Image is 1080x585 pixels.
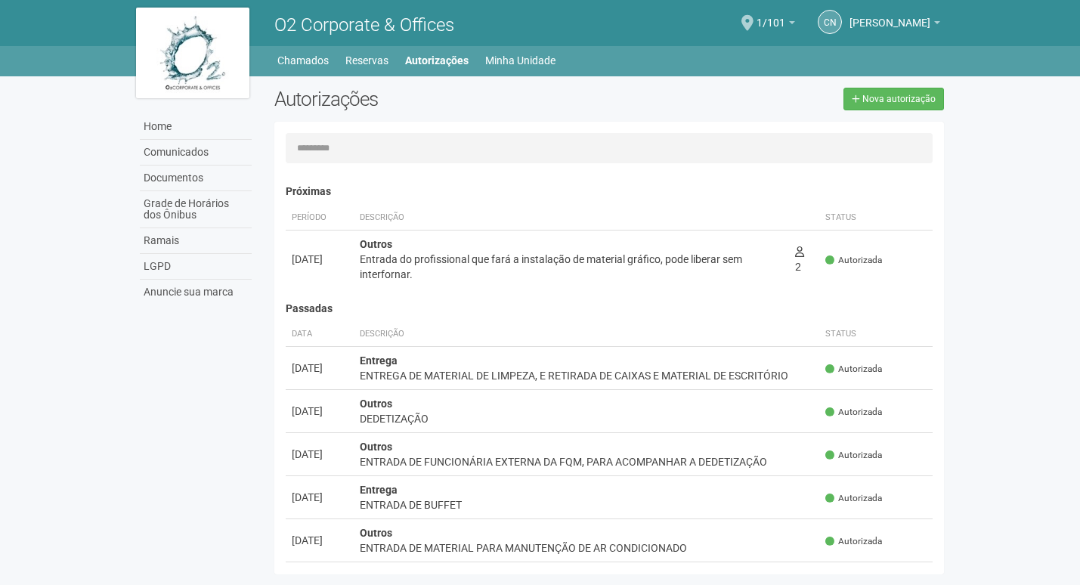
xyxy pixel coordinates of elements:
[360,252,783,282] div: Entrada do profissional que fará a instalação de material gráfico, pode liberar sem interfornar.
[360,527,392,539] strong: Outros
[819,322,933,347] th: Status
[825,254,882,267] span: Autorizada
[360,411,814,426] div: DEDETIZAÇÃO
[286,322,354,347] th: Data
[286,206,354,231] th: Período
[825,449,882,462] span: Autorizada
[345,50,388,71] a: Reservas
[274,14,454,36] span: O2 Corporate & Offices
[849,19,940,31] a: [PERSON_NAME]
[354,322,820,347] th: Descrição
[286,303,933,314] h4: Passadas
[757,2,785,29] span: 1/101
[360,484,398,496] strong: Entrega
[140,140,252,166] a: Comunicados
[360,238,392,250] strong: Outros
[140,114,252,140] a: Home
[843,88,944,110] a: Nova autorização
[405,50,469,71] a: Autorizações
[360,454,814,469] div: ENTRADA DE FUNCIONÁRIA EXTERNA DA FQM, PARA ACOMPANHAR A DEDETIZAÇÃO
[140,254,252,280] a: LGPD
[354,206,789,231] th: Descrição
[292,252,348,267] div: [DATE]
[360,540,814,556] div: ENTRADA DE MATERIAL PARA MANUTENÇÃO DE AR CONDICIONADO
[849,2,930,29] span: CELIA NASCIMENTO
[286,186,933,197] h4: Próximas
[292,404,348,419] div: [DATE]
[136,8,249,98] img: logo.jpg
[485,50,555,71] a: Minha Unidade
[140,280,252,305] a: Anuncie sua marca
[360,441,392,453] strong: Outros
[292,490,348,505] div: [DATE]
[825,406,882,419] span: Autorizada
[277,50,329,71] a: Chamados
[292,447,348,462] div: [DATE]
[292,533,348,548] div: [DATE]
[274,88,598,110] h2: Autorizações
[140,191,252,228] a: Grade de Horários dos Ônibus
[360,368,814,383] div: ENTREGA DE MATERIAL DE LIMPEZA, E RETIRADA DE CAIXAS E MATERIAL DE ESCRITÓRIO
[757,19,795,31] a: 1/101
[292,361,348,376] div: [DATE]
[819,206,933,231] th: Status
[818,10,842,34] a: CN
[795,246,804,273] span: 2
[360,497,814,512] div: ENTRADA DE BUFFET
[862,94,936,104] span: Nova autorização
[825,492,882,505] span: Autorizada
[825,535,882,548] span: Autorizada
[360,398,392,410] strong: Outros
[140,228,252,254] a: Ramais
[360,354,398,367] strong: Entrega
[140,166,252,191] a: Documentos
[825,363,882,376] span: Autorizada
